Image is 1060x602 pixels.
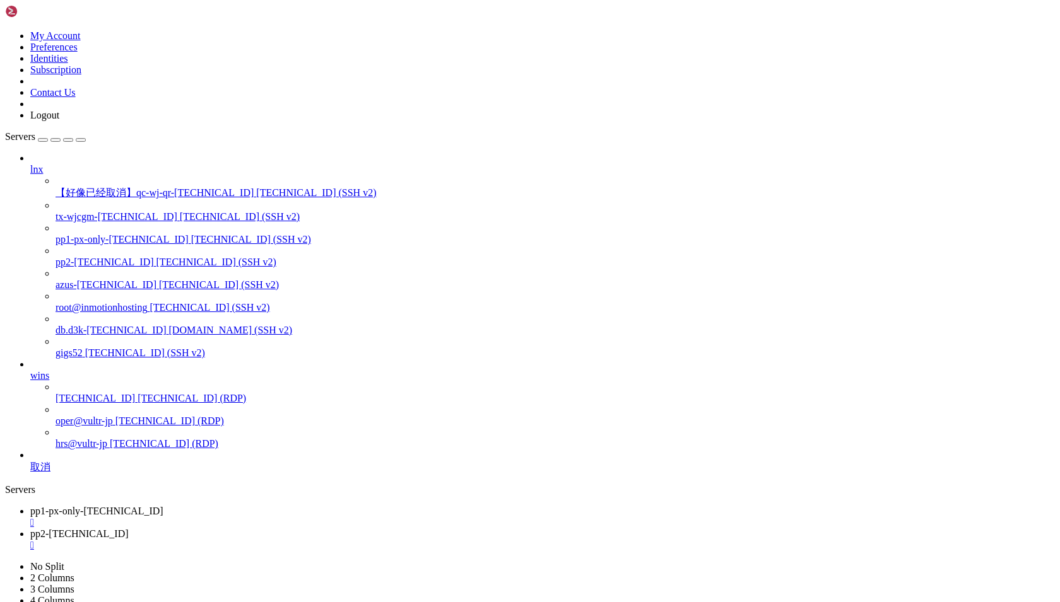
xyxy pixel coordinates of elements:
[56,257,154,267] span: pp2-[TECHNICAL_ID]
[56,393,1055,404] a: [TECHNICAL_ID] [TECHNICAL_ID] (RDP)
[56,187,254,198] span: 【好像已经取消】qc-wj-qr-[TECHNICAL_ID]
[56,438,1055,449] a: hrs@vultr-jp [TECHNICAL_ID] (RDP)
[115,415,224,426] span: [TECHNICAL_ID] (RDP)
[191,234,311,245] span: [TECHNICAL_ID] (SSH v2)
[56,415,1055,427] a: oper@vultr-jp [TECHNICAL_ID] (RDP)
[30,164,43,175] span: lnx
[56,438,107,449] span: hrs@vultr-jp
[30,528,1055,551] a: pp2-38.54.4.59
[30,64,81,75] a: Subscription
[159,279,279,290] span: [TECHNICAL_ID] (SSH v2)
[56,175,1055,200] li: 【好像已经取消】qc-wj-qr-[TECHNICAL_ID] [TECHNICAL_ID] (SSH v2)
[56,347,1055,359] a: gigs52 [TECHNICAL_ID] (SSH v2)
[56,347,83,358] span: gigs52
[56,325,1055,336] a: db.d3k-[TECHNICAL_ID] [DOMAIN_NAME] (SSH v2)
[56,336,1055,359] li: gigs52 [TECHNICAL_ID] (SSH v2)
[56,279,156,290] span: azus-[TECHNICAL_ID]
[30,153,1055,359] li: lnx
[30,53,68,64] a: Identities
[56,325,167,335] span: db.d3k-[TECHNICAL_ID]
[56,427,1055,449] li: hrs@vultr-jp [TECHNICAL_ID] (RDP)
[56,211,1055,223] a: tx-wjcgm-[TECHNICAL_ID] [TECHNICAL_ID] (SSH v2)
[30,506,163,516] span: pp1-px-only-[TECHNICAL_ID]
[56,187,1055,200] a: 【好像已经取消】qc-wj-qr-[TECHNICAL_ID] [TECHNICAL_ID] (SSH v2)
[30,572,74,583] a: 2 Columns
[5,5,895,18] x-row: Connecting [TECHNICAL_ID]...
[30,359,1055,449] li: wins
[5,18,10,30] div: (0, 1)
[56,257,1055,268] a: pp2-[TECHNICAL_ID] [TECHNICAL_ID] (SSH v2)
[56,381,1055,404] li: [TECHNICAL_ID] [TECHNICAL_ID] (RDP)
[30,164,1055,175] a: lnx
[56,302,1055,313] a: root@inmotionhosting [TECHNICAL_ID] (SSH v2)
[56,404,1055,427] li: oper@vultr-jp [TECHNICAL_ID] (RDP)
[5,5,78,18] img: Shellngn
[56,415,113,426] span: oper@vultr-jp
[30,30,81,41] a: My Account
[56,291,1055,313] li: root@inmotionhosting [TECHNICAL_ID] (SSH v2)
[30,584,74,594] a: 3 Columns
[5,131,86,142] a: Servers
[56,279,1055,291] a: azus-[TECHNICAL_ID] [TECHNICAL_ID] (SSH v2)
[30,370,1055,381] a: wins
[180,211,300,222] span: [TECHNICAL_ID] (SSH v2)
[30,110,59,120] a: Logout
[30,540,1055,551] a: 
[30,449,1055,474] li: 取消
[156,257,276,267] span: [TECHNICAL_ID] (SSH v2)
[56,393,135,403] span: [TECHNICAL_ID]
[110,438,218,449] span: [TECHNICAL_ID] (RDP)
[30,42,78,52] a: Preferences
[30,370,49,381] span: wins
[85,347,205,358] span: [TECHNICAL_ID] (SSH v2)
[30,87,76,98] a: Contact Us
[5,484,1055,495] div: Servers
[56,268,1055,291] li: azus-[TECHNICAL_ID] [TECHNICAL_ID] (SSH v2)
[30,461,50,472] span: 取消
[5,131,35,142] span: Servers
[256,187,376,198] span: [TECHNICAL_ID] (SSH v2)
[30,506,1055,528] a: pp1-px-only-38.54.4.144
[56,234,1055,245] a: pp1-px-only-[TECHNICAL_ID] [TECHNICAL_ID] (SSH v2)
[30,517,1055,528] a: 
[138,393,246,403] span: [TECHNICAL_ID] (RDP)
[169,325,293,335] span: [DOMAIN_NAME] (SSH v2)
[150,302,269,313] span: [TECHNICAL_ID] (SSH v2)
[56,200,1055,223] li: tx-wjcgm-[TECHNICAL_ID] [TECHNICAL_ID] (SSH v2)
[30,528,129,539] span: pp2-[TECHNICAL_ID]
[56,211,177,222] span: tx-wjcgm-[TECHNICAL_ID]
[56,313,1055,336] li: db.d3k-[TECHNICAL_ID] [DOMAIN_NAME] (SSH v2)
[30,461,1055,474] a: 取消
[56,234,189,245] span: pp1-px-only-[TECHNICAL_ID]
[30,561,64,572] a: No Split
[56,223,1055,245] li: pp1-px-only-[TECHNICAL_ID] [TECHNICAL_ID] (SSH v2)
[56,302,147,313] span: root@inmotionhosting
[56,245,1055,268] li: pp2-[TECHNICAL_ID] [TECHNICAL_ID] (SSH v2)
